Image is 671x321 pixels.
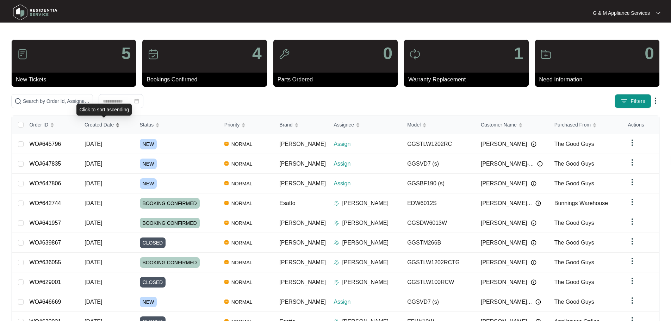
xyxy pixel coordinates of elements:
td: EDW6012S [402,193,475,213]
span: Brand [279,121,292,129]
span: [DATE] [85,240,102,246]
span: The Good Guys [554,220,594,226]
img: Info icon [531,279,536,285]
span: Purchased From [554,121,591,129]
span: Bunnings Warehouse [554,200,608,206]
p: Assign [334,140,402,148]
img: Vercel Logo [224,181,229,185]
span: [PERSON_NAME] [481,179,527,188]
p: [PERSON_NAME] [342,258,389,267]
span: [PERSON_NAME] [481,278,527,286]
span: NEW [140,178,157,189]
img: icon [279,49,290,60]
span: Customer Name [481,121,517,129]
p: 0 [645,45,654,62]
p: Bookings Confirmed [147,75,267,84]
span: Filters [630,98,645,105]
img: dropdown arrow [628,237,636,246]
img: dropdown arrow [628,296,636,305]
span: The Good Guys [554,259,594,265]
a: WO#646669 [29,299,61,305]
p: 5 [122,45,131,62]
span: [PERSON_NAME] [279,279,326,285]
span: NORMAL [229,239,255,247]
a: WO#647806 [29,180,61,186]
td: GGSVD7 (s) [402,292,475,312]
span: [DATE] [85,180,102,186]
td: GGSTLW1202RC [402,134,475,154]
img: dropdown arrow [628,158,636,167]
img: filter icon [621,98,628,105]
span: [PERSON_NAME] [279,220,326,226]
span: The Good Guys [554,299,594,305]
div: Click to sort ascending [76,104,132,116]
img: Info icon [531,141,536,147]
img: Vercel Logo [224,280,229,284]
p: 1 [514,45,523,62]
img: dropdown arrow [656,11,660,15]
a: WO#647835 [29,161,61,167]
span: The Good Guys [554,180,594,186]
img: icon [540,49,552,60]
span: Model [407,121,421,129]
span: NEW [140,139,157,149]
img: Vercel Logo [224,240,229,245]
span: [PERSON_NAME] [279,161,326,167]
img: dropdown arrow [651,97,660,105]
p: 0 [383,45,392,62]
input: Search by Order Id, Assignee Name, Customer Name, Brand and Model [23,97,90,105]
span: [DATE] [85,279,102,285]
span: [PERSON_NAME]... [481,298,532,306]
a: WO#645796 [29,141,61,147]
span: Priority [224,121,240,129]
p: Parts Ordered [278,75,398,84]
span: BOOKING CONFIRMED [140,198,200,209]
span: [PERSON_NAME] [279,180,326,186]
td: GGSTLW1202RCTG [402,253,475,272]
a: WO#641957 [29,220,61,226]
span: NORMAL [229,278,255,286]
span: CLOSED [140,237,166,248]
img: Info icon [535,299,541,305]
span: [DATE] [85,299,102,305]
span: NORMAL [229,179,255,188]
span: NEW [140,297,157,307]
span: NORMAL [229,219,255,227]
th: Priority [219,116,274,134]
th: Brand [274,116,328,134]
span: BOOKING CONFIRMED [140,218,200,228]
span: [DATE] [85,161,102,167]
img: search-icon [14,98,21,105]
span: [DATE] [85,220,102,226]
span: [PERSON_NAME] [481,258,527,267]
span: [DATE] [85,141,102,147]
img: Info icon [531,260,536,265]
p: Need Information [539,75,659,84]
img: dropdown arrow [628,257,636,265]
a: WO#639867 [29,240,61,246]
span: [PERSON_NAME] [279,240,326,246]
span: NORMAL [229,298,255,306]
img: Vercel Logo [224,142,229,146]
img: dropdown arrow [628,178,636,186]
span: Assignee [334,121,354,129]
img: Assigner Icon [334,279,339,285]
td: GGSBF190 (s) [402,174,475,193]
span: [PERSON_NAME] [279,141,326,147]
img: Info icon [531,181,536,186]
p: [PERSON_NAME] [342,219,389,227]
span: The Good Guys [554,141,594,147]
img: icon [148,49,159,60]
span: NORMAL [229,258,255,267]
a: WO#642744 [29,200,61,206]
span: [DATE] [85,200,102,206]
img: Assigner Icon [334,220,339,226]
img: Info icon [537,161,543,167]
p: [PERSON_NAME] [342,199,389,208]
th: Actions [622,116,659,134]
img: icon [17,49,28,60]
span: Esatto [279,200,295,206]
a: WO#636055 [29,259,61,265]
td: GGSTM266B [402,233,475,253]
img: dropdown arrow [628,277,636,285]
